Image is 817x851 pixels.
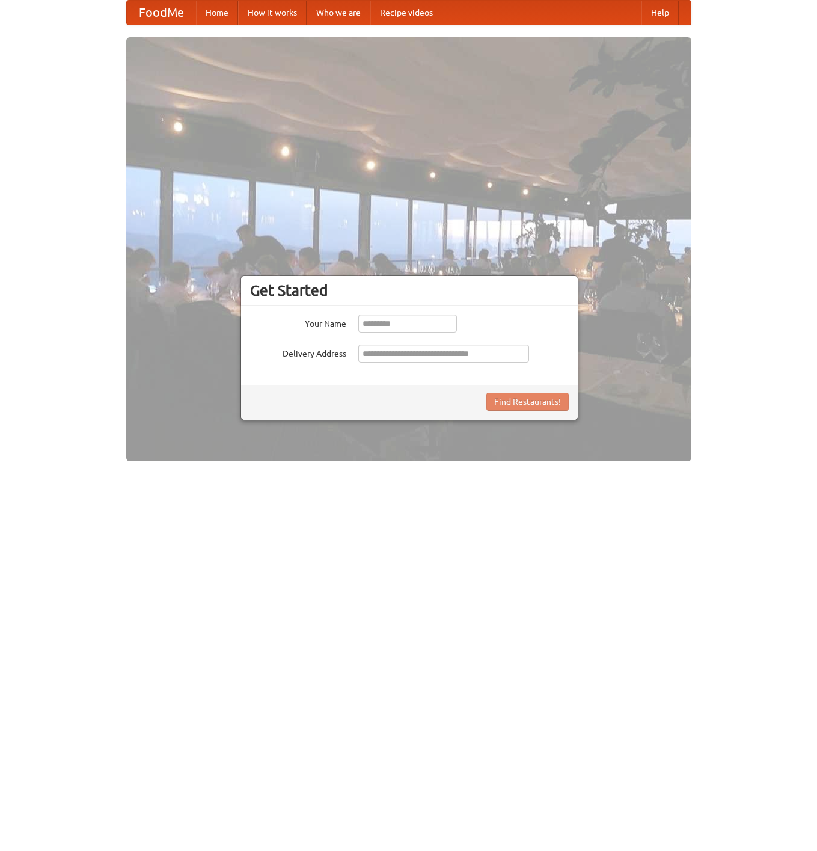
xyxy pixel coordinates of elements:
[238,1,307,25] a: How it works
[307,1,370,25] a: Who we are
[370,1,442,25] a: Recipe videos
[250,315,346,330] label: Your Name
[486,393,569,411] button: Find Restaurants!
[196,1,238,25] a: Home
[250,345,346,360] label: Delivery Address
[250,281,569,300] h3: Get Started
[641,1,679,25] a: Help
[127,1,196,25] a: FoodMe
